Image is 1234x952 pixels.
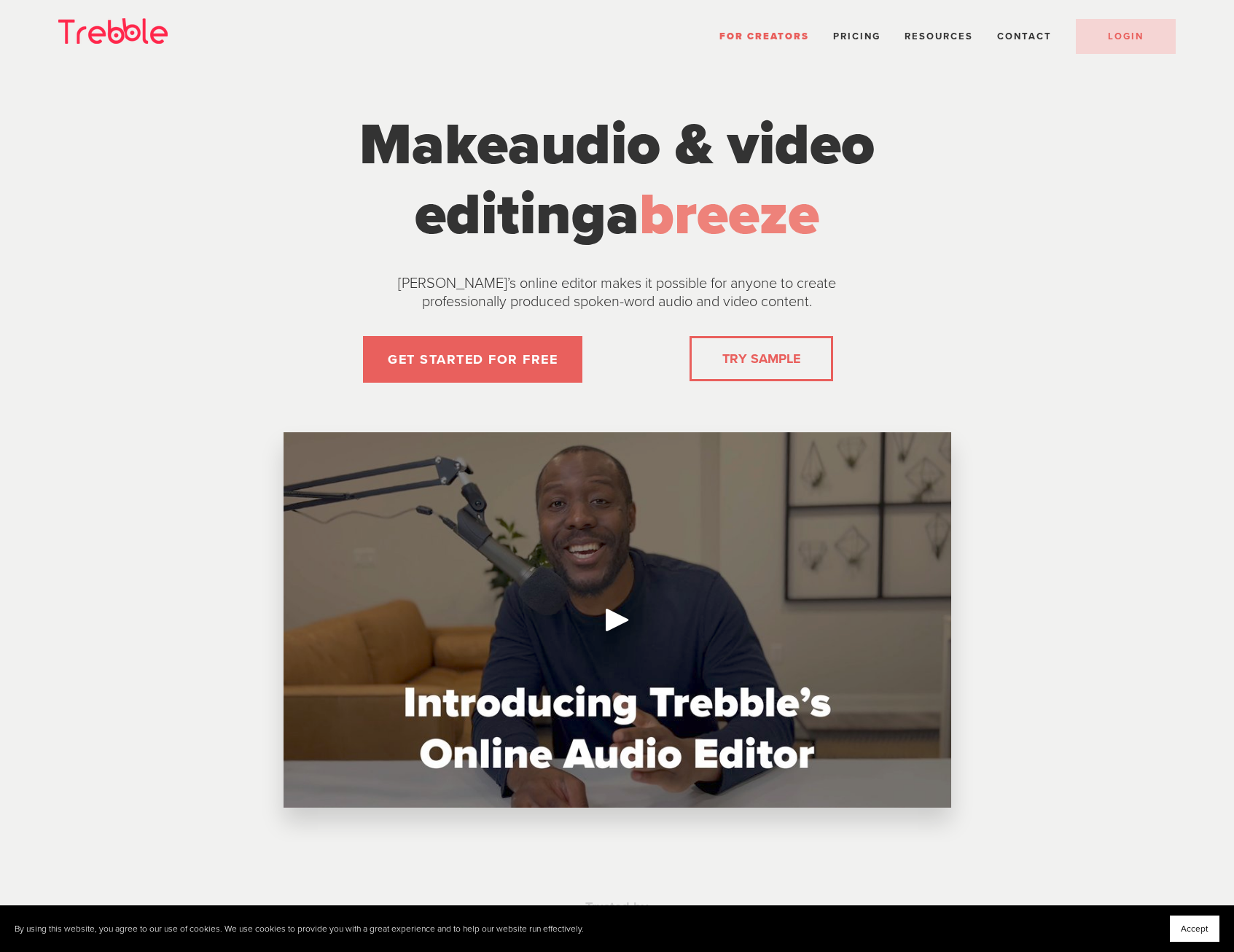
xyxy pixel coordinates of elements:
span: audio & video [508,110,875,180]
span: breeze [639,180,819,250]
p: By using this website, you agree to our use of cookies. We use cookies to provide you with a grea... [15,924,584,935]
p: Trusted by [327,899,906,916]
a: Pricing [833,31,880,42]
div: Play [600,602,635,637]
span: Resources [905,31,973,42]
span: editing [415,180,606,250]
h1: Make a [344,110,891,250]
button: Accept [1170,916,1219,942]
span: LOGIN [1108,31,1144,42]
a: GET STARTED FOR FREE [363,336,582,383]
a: LOGIN [1076,19,1176,54]
img: Trebble [58,18,168,44]
p: [PERSON_NAME]’s online editor makes it possible for anyone to create professionally produced spok... [362,275,872,311]
a: For Creators [719,31,809,42]
a: TRY SAMPLE [716,344,806,373]
a: Contact [997,31,1052,42]
span: Accept [1181,924,1208,934]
